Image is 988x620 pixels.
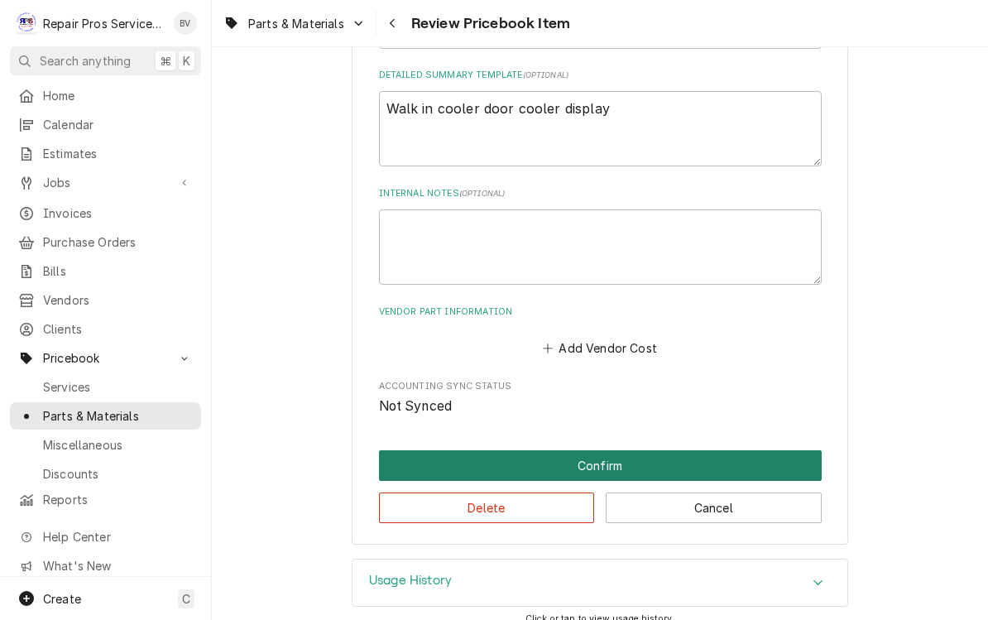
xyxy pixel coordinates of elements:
div: Internal Notes [379,187,822,285]
div: Button Group [379,450,822,523]
div: Button Group Row [379,481,822,523]
span: Accounting Sync Status [379,380,822,393]
a: Estimates [10,140,201,167]
div: BV [174,12,197,35]
button: Search anything⌘K [10,46,201,75]
span: What's New [43,557,191,574]
div: Repair Pros Services Inc's Avatar [15,12,38,35]
span: Review Pricebook Item [406,12,570,35]
span: ( optional ) [459,189,506,198]
span: Invoices [43,204,193,222]
div: Repair Pros Services Inc [43,15,165,32]
span: Create [43,592,81,606]
div: R [15,12,38,35]
textarea: Walk in cooler door cooler display [379,91,822,166]
a: Go to Help Center [10,523,201,550]
div: Vendor Part Information [379,305,822,360]
a: Vendors [10,286,201,314]
label: Internal Notes [379,187,822,200]
a: Reports [10,486,201,513]
a: Home [10,82,201,109]
span: Accounting Sync Status [379,397,822,416]
span: Calendar [43,116,193,133]
span: Not Synced [379,398,453,414]
span: Parts & Materials [248,15,344,32]
span: ⌘ [160,52,171,70]
a: Discounts [10,460,201,488]
a: Purchase Orders [10,228,201,256]
a: Services [10,373,201,401]
a: Go to Parts & Materials [217,10,372,37]
span: Home [43,87,193,104]
div: Accordion Header [353,560,847,606]
a: Calendar [10,111,201,138]
span: C [182,590,190,608]
button: Confirm [379,450,822,481]
a: Invoices [10,199,201,227]
span: Clients [43,320,193,338]
span: Services [43,378,193,396]
a: Miscellaneous [10,431,201,459]
div: Brian Volker's Avatar [174,12,197,35]
span: Parts & Materials [43,407,193,425]
span: K [183,52,190,70]
div: Accounting Sync Status [379,380,822,416]
label: Detailed Summary Template [379,69,822,82]
a: Clients [10,315,201,343]
div: Button Group Row [379,450,822,481]
span: Estimates [43,145,193,162]
button: Accordion Details Expand Trigger [353,560,847,606]
button: Add Vendor Cost [540,337,660,360]
a: Go to Pricebook [10,344,201,372]
button: Cancel [606,493,822,523]
button: Navigate back [380,10,406,36]
span: Miscellaneous [43,436,193,454]
span: Help Center [43,528,191,546]
button: Delete [379,493,595,523]
a: Go to What's New [10,552,201,579]
span: Bills [43,262,193,280]
a: Go to Jobs [10,169,201,196]
span: Pricebook [43,349,168,367]
span: Purchase Orders [43,233,193,251]
span: ( optional ) [523,70,569,79]
span: Jobs [43,174,168,191]
h3: Usage History [369,573,452,589]
span: Vendors [43,291,193,309]
div: Detailed Summary Template [379,69,822,166]
label: Vendor Part Information [379,305,822,319]
div: Usage History [352,559,848,607]
span: Search anything [40,52,131,70]
a: Parts & Materials [10,402,201,430]
a: Bills [10,257,201,285]
span: Reports [43,491,193,508]
span: Discounts [43,465,193,483]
